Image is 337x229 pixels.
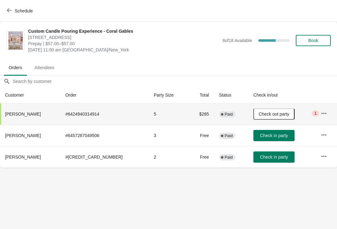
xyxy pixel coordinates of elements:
[28,41,219,47] span: Prepay | $57.00–$57.00
[225,133,233,138] span: Paid
[188,125,214,146] td: Free
[28,47,219,53] span: [DATE] 11:00 am [GEOGRAPHIC_DATA]/New_York
[149,146,188,168] td: 2
[149,87,188,103] th: Party Size
[5,155,41,160] span: [PERSON_NAME]
[28,28,219,34] span: Custom Candle Pouring Experience - Coral Gables
[12,76,337,87] input: Search by customer
[60,103,149,125] td: # 6424940314914
[222,38,252,43] span: 8 of 18 Available
[3,5,38,17] button: Schedule
[308,38,318,43] span: Book
[60,125,149,146] td: # 6457287049506
[15,8,33,13] span: Schedule
[4,62,27,73] span: Orders
[188,103,214,125] td: $285
[28,34,219,41] span: [STREET_ADDRESS]
[5,133,41,138] span: [PERSON_NAME]
[253,151,295,163] button: Check in party
[248,87,316,103] th: Check in/out
[225,155,233,160] span: Paid
[149,125,188,146] td: 3
[225,112,233,117] span: Paid
[253,108,295,120] button: Check out party
[5,112,41,117] span: [PERSON_NAME]
[259,112,289,117] span: Check out party
[260,133,288,138] span: Check in party
[60,87,149,103] th: Order
[149,103,188,125] td: 5
[30,62,59,73] span: Attendees
[8,31,23,50] img: Custom Candle Pouring Experience - Coral Gables
[188,146,214,168] td: Free
[60,146,149,168] td: # [CREDIT_CARD_NUMBER]
[188,87,214,103] th: Total
[260,155,288,160] span: Check in party
[214,87,248,103] th: Status
[314,111,316,116] span: 1
[253,130,295,141] button: Check in party
[296,35,331,46] button: Book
